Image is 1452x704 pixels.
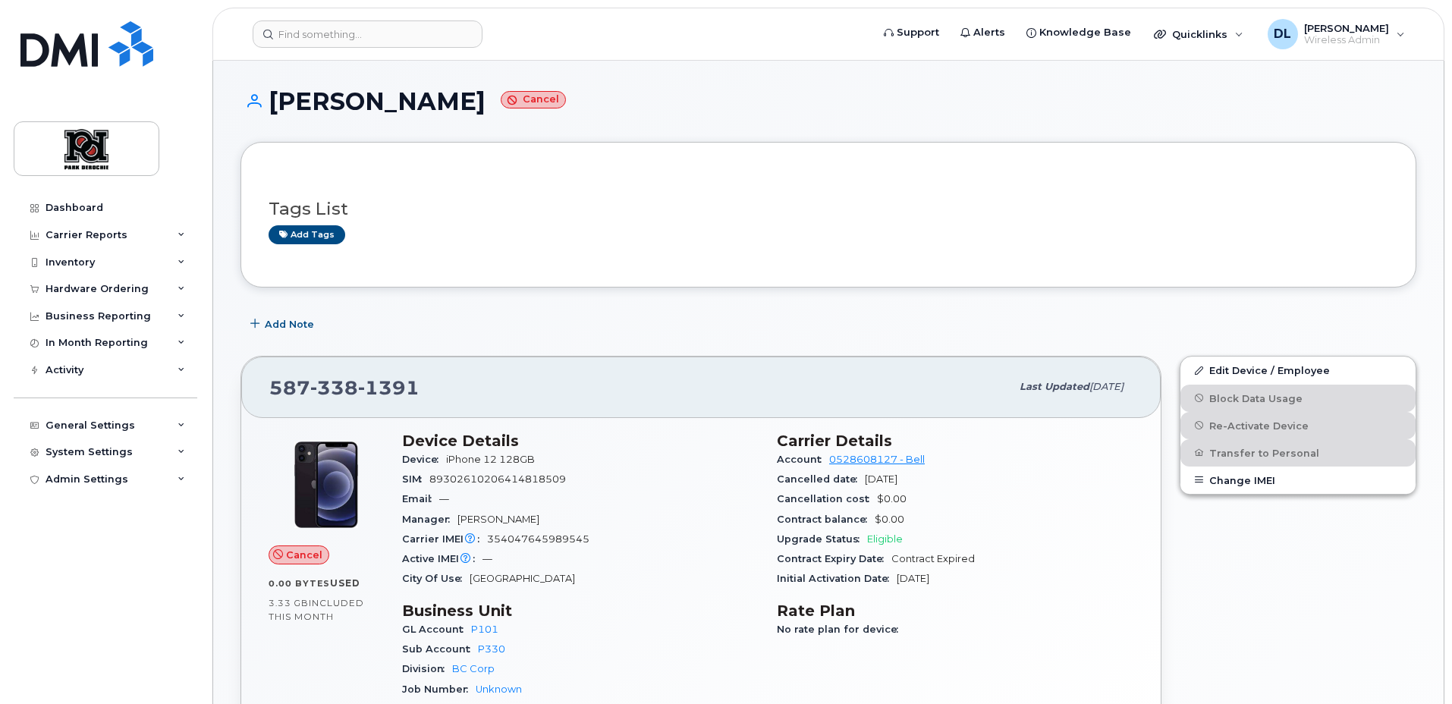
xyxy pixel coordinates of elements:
[1209,420,1309,431] span: Re-Activate Device
[470,573,575,584] span: [GEOGRAPHIC_DATA]
[402,663,452,674] span: Division
[269,598,309,608] span: 3.33 GB
[777,432,1133,450] h3: Carrier Details
[240,88,1416,115] h1: [PERSON_NAME]
[402,454,446,465] span: Device
[777,473,865,485] span: Cancelled date
[240,310,327,338] button: Add Note
[269,376,420,399] span: 587
[358,376,420,399] span: 1391
[777,514,875,525] span: Contract balance
[829,454,925,465] a: 0528608127 - Bell
[402,684,476,695] span: Job Number
[439,493,449,504] span: —
[402,493,439,504] span: Email
[1180,385,1416,412] button: Block Data Usage
[402,643,478,655] span: Sub Account
[446,454,535,465] span: iPhone 12 128GB
[269,597,364,622] span: included this month
[476,684,522,695] a: Unknown
[877,493,907,504] span: $0.00
[487,533,589,545] span: 354047645989545
[402,473,429,485] span: SIM
[310,376,358,399] span: 338
[402,533,487,545] span: Carrier IMEI
[777,573,897,584] span: Initial Activation Date
[452,663,495,674] a: BC Corp
[1386,638,1441,693] iframe: Messenger Launcher
[1180,439,1416,467] button: Transfer to Personal
[482,553,492,564] span: —
[281,439,372,530] img: iPhone_12.jpg
[1020,381,1089,392] span: Last updated
[402,602,759,620] h3: Business Unit
[402,573,470,584] span: City Of Use
[1180,412,1416,439] button: Re-Activate Device
[471,624,498,635] a: P101
[891,553,975,564] span: Contract Expired
[286,548,322,562] span: Cancel
[897,573,929,584] span: [DATE]
[457,514,539,525] span: [PERSON_NAME]
[1089,381,1124,392] span: [DATE]
[777,454,829,465] span: Account
[269,578,330,589] span: 0.00 Bytes
[501,91,566,108] small: Cancel
[867,533,903,545] span: Eligible
[1180,357,1416,384] a: Edit Device / Employee
[777,533,867,545] span: Upgrade Status
[330,577,360,589] span: used
[777,553,891,564] span: Contract Expiry Date
[402,514,457,525] span: Manager
[265,317,314,332] span: Add Note
[269,200,1388,218] h3: Tags List
[777,624,906,635] span: No rate plan for device
[429,473,566,485] span: 89302610206414818509
[402,432,759,450] h3: Device Details
[402,553,482,564] span: Active IMEI
[777,602,1133,620] h3: Rate Plan
[402,624,471,635] span: GL Account
[478,643,505,655] a: P330
[875,514,904,525] span: $0.00
[777,493,877,504] span: Cancellation cost
[269,225,345,244] a: Add tags
[865,473,897,485] span: [DATE]
[1180,467,1416,494] button: Change IMEI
